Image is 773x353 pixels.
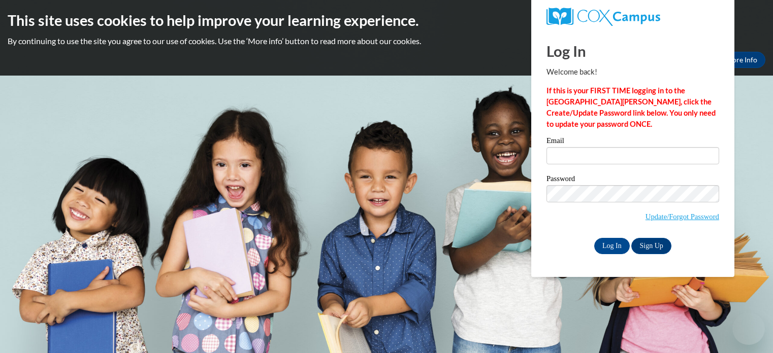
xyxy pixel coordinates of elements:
[732,312,765,345] iframe: Button to launch messaging window
[546,175,719,185] label: Password
[646,213,719,221] a: Update/Forgot Password
[594,238,630,254] input: Log In
[546,41,719,61] h1: Log In
[546,137,719,147] label: Email
[546,66,719,78] p: Welcome back!
[546,86,716,128] strong: If this is your FIRST TIME logging in to the [GEOGRAPHIC_DATA][PERSON_NAME], click the Create/Upd...
[546,8,660,26] img: COX Campus
[631,238,671,254] a: Sign Up
[8,36,765,47] p: By continuing to use the site you agree to our use of cookies. Use the ‘More info’ button to read...
[718,52,765,68] a: More Info
[546,8,719,26] a: COX Campus
[8,10,765,30] h2: This site uses cookies to help improve your learning experience.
